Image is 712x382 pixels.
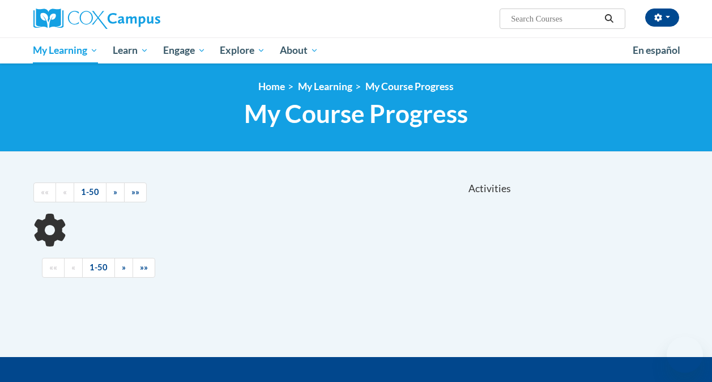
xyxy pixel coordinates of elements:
[122,262,126,272] span: »
[272,37,326,63] a: About
[140,262,148,272] span: »»
[82,258,115,278] a: 1-50
[280,44,318,57] span: About
[113,187,117,197] span: »
[163,44,206,57] span: Engage
[56,182,74,202] a: Previous
[667,337,703,373] iframe: Button to launch messaging window
[645,9,679,27] button: Account Settings
[41,187,49,197] span: ««
[71,262,75,272] span: «
[105,37,156,63] a: Learn
[510,12,600,26] input: Search Courses
[124,182,147,202] a: End
[33,44,98,57] span: My Learning
[63,187,67,197] span: «
[33,9,160,29] img: Cox Campus
[625,39,688,62] a: En español
[49,262,57,272] span: ««
[74,182,106,202] a: 1-50
[468,182,511,195] span: Activities
[33,182,56,202] a: Begining
[64,258,83,278] a: Previous
[25,37,688,63] div: Main menu
[220,44,265,57] span: Explore
[42,258,65,278] a: Begining
[298,80,352,92] a: My Learning
[26,37,106,63] a: My Learning
[106,182,125,202] a: Next
[156,37,213,63] a: Engage
[244,99,468,129] span: My Course Progress
[131,187,139,197] span: »»
[212,37,272,63] a: Explore
[633,44,680,56] span: En español
[114,258,133,278] a: Next
[365,80,454,92] a: My Course Progress
[133,258,155,278] a: End
[33,9,237,29] a: Cox Campus
[600,12,617,26] button: Search
[258,80,285,92] a: Home
[113,44,148,57] span: Learn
